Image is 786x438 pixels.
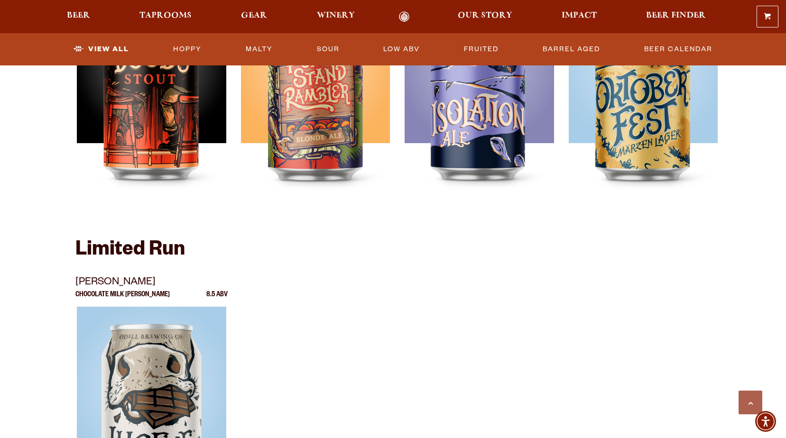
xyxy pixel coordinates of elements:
[739,391,762,414] a: Scroll to top
[458,12,512,19] span: Our Story
[139,12,192,19] span: Taprooms
[555,11,603,22] a: Impact
[640,11,712,22] a: Beer Finder
[206,292,228,307] p: 8.5 ABV
[242,38,277,60] a: Malty
[646,12,706,19] span: Beer Finder
[75,292,170,307] p: Chocolate Milk [PERSON_NAME]
[379,38,424,60] a: Low ABV
[311,11,361,22] a: Winery
[313,38,343,60] a: Sour
[75,240,711,263] h2: Limited Run
[235,11,273,22] a: Gear
[755,411,776,432] div: Accessibility Menu
[460,38,502,60] a: Fruited
[387,11,422,22] a: Odell Home
[317,12,355,19] span: Winery
[241,12,267,19] span: Gear
[539,38,604,60] a: Barrel Aged
[133,11,198,22] a: Taprooms
[169,38,205,60] a: Hoppy
[67,12,90,19] span: Beer
[61,11,96,22] a: Beer
[452,11,518,22] a: Our Story
[70,38,133,60] a: View All
[640,38,716,60] a: Beer Calendar
[562,12,597,19] span: Impact
[75,274,228,292] p: [PERSON_NAME]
